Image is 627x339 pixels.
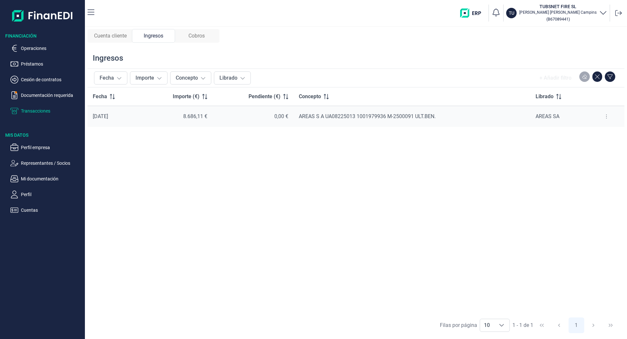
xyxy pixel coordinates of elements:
span: 1 - 1 de 1 [512,323,533,328]
div: Ingresos [93,53,123,63]
div: Choose [494,319,509,331]
button: Operaciones [10,44,82,52]
button: Perfil [10,191,82,198]
p: Operaciones [21,44,82,52]
button: Next Page [586,317,601,333]
button: Previous Page [551,317,567,333]
div: 0,00 € [218,113,288,120]
button: Mi documentación [10,175,82,183]
span: AREAS S A UA08225013 1001979936 M-2500091 ULT.BEN. [299,113,436,119]
button: Fecha [94,71,127,85]
span: Pendiente (€) [249,93,281,100]
button: First Page [534,317,550,333]
button: Documentación requerida [10,91,82,99]
div: 8.686,11 € [145,113,207,120]
span: 10 [480,319,494,331]
p: Perfil empresa [21,144,82,151]
button: Librado [214,71,251,85]
p: Perfil [21,191,82,198]
span: Importe (€) [173,93,200,100]
span: Ingresos [144,32,163,40]
p: Cesión de contratos [21,76,82,84]
p: TU [509,10,514,16]
div: Cobros [175,29,218,43]
button: Cuentas [10,206,82,214]
div: Filas por página [440,321,477,329]
div: Cuenta cliente [89,29,132,43]
p: Mi documentación [21,175,82,183]
button: Perfil empresa [10,144,82,151]
button: Concepto [170,71,211,85]
span: Fecha [93,93,107,100]
h3: TUBSNET FIRE SL [519,3,597,10]
button: Last Page [603,317,619,333]
button: Representantes / Socios [10,159,82,167]
img: erp [460,8,486,18]
img: Logo de aplicación [12,5,73,26]
div: Ingresos [132,29,175,43]
span: Cobros [188,32,205,40]
button: Importe [130,71,168,85]
p: Cuentas [21,206,82,214]
button: TUTUBSNET FIRE SL[PERSON_NAME] [PERSON_NAME] Campins(B67089441) [506,3,607,23]
button: Transacciones [10,107,82,115]
small: Copiar cif [546,17,570,22]
span: Librado [536,93,554,100]
p: Préstamos [21,60,82,68]
span: Cuenta cliente [94,32,127,40]
button: Préstamos [10,60,82,68]
p: [PERSON_NAME] [PERSON_NAME] Campins [519,10,597,15]
div: [DATE] [93,113,135,120]
button: Cesión de contratos [10,76,82,84]
span: AREAS SA [536,113,559,119]
p: Transacciones [21,107,82,115]
p: Documentación requerida [21,91,82,99]
span: Concepto [299,93,321,100]
p: Representantes / Socios [21,159,82,167]
button: Page 1 [569,317,584,333]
